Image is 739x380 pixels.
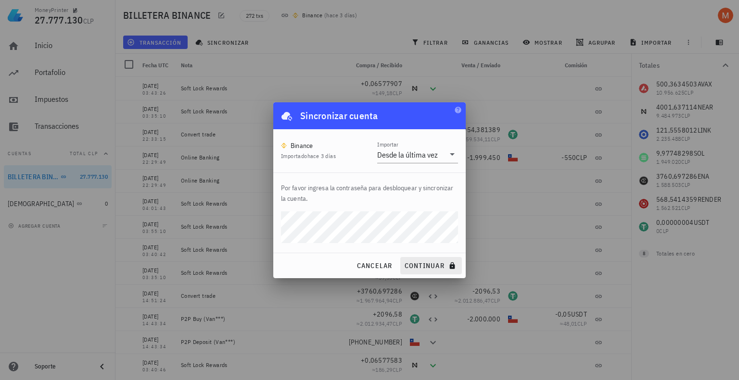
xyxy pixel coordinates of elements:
[404,261,458,270] span: continuar
[377,147,458,163] div: ImportarDesde la última vez
[300,108,378,123] div: Sincronizar cuenta
[400,257,462,274] button: continuar
[281,183,458,204] p: Por favor ingresa la contraseña para desbloquear y sincronizar la cuenta.
[356,261,392,270] span: cancelar
[281,143,287,148] img: 270.png
[352,257,396,274] button: cancelar
[291,141,313,150] div: Binance
[307,152,336,159] span: hace 3 días
[377,141,398,148] label: Importar
[281,152,336,159] span: Importado
[377,150,438,159] div: Desde la última vez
